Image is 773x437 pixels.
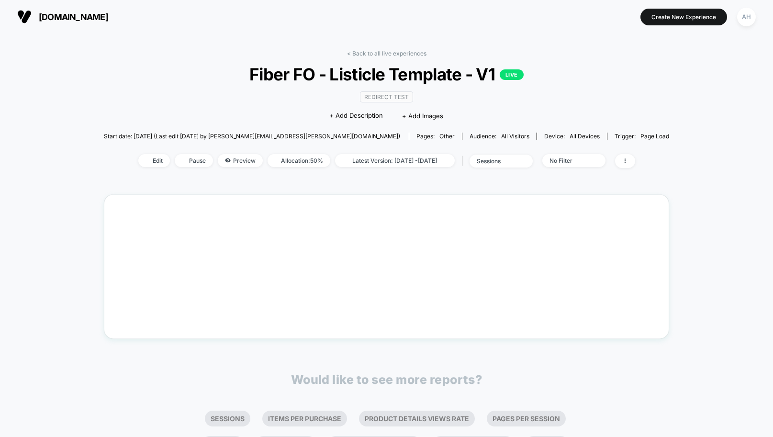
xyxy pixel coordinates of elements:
[329,111,383,121] span: + Add Description
[549,157,588,164] div: No Filter
[439,133,455,140] span: other
[402,112,443,120] span: + Add Images
[537,133,607,140] span: Device:
[459,154,470,168] span: |
[470,133,529,140] div: Audience:
[737,8,756,26] div: AH
[268,154,330,167] span: Allocation: 50%
[570,133,600,140] span: all devices
[39,12,108,22] span: [DOMAIN_NAME]
[347,50,426,57] a: < Back to all live experiences
[487,411,566,426] li: Pages Per Session
[218,154,263,167] span: Preview
[132,64,640,84] span: Fiber FO - Listicle Template - V1
[615,133,669,140] div: Trigger:
[500,69,524,80] p: LIVE
[501,133,529,140] span: All Visitors
[262,411,347,426] li: Items Per Purchase
[360,91,413,102] span: Redirect Test
[416,133,455,140] div: Pages:
[104,133,400,140] span: Start date: [DATE] (Last edit [DATE] by [PERSON_NAME][EMAIL_ADDRESS][PERSON_NAME][DOMAIN_NAME])
[640,9,727,25] button: Create New Experience
[640,133,669,140] span: Page Load
[205,411,250,426] li: Sessions
[335,154,455,167] span: Latest Version: [DATE] - [DATE]
[138,154,170,167] span: Edit
[14,9,111,24] button: [DOMAIN_NAME]
[175,154,213,167] span: Pause
[17,10,32,24] img: Visually logo
[291,372,482,387] p: Would like to see more reports?
[477,157,515,165] div: sessions
[734,7,759,27] button: AH
[359,411,475,426] li: Product Details Views Rate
